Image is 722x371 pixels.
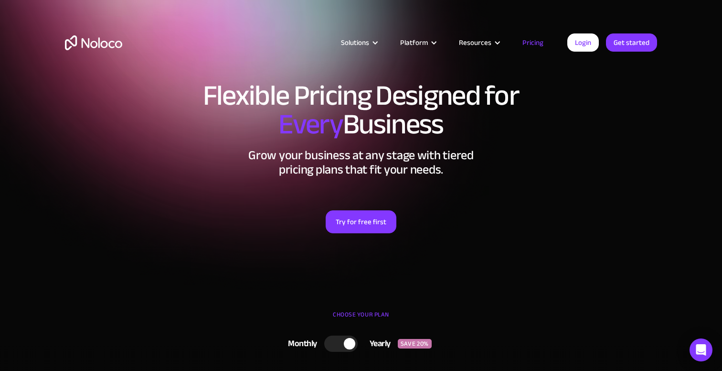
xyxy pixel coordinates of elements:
[65,148,657,177] h2: Grow your business at any stage with tiered pricing plans that fit your needs.
[690,338,712,361] div: Open Intercom Messenger
[65,35,122,50] a: home
[65,307,657,331] div: CHOOSE YOUR PLAN
[326,210,396,233] a: Try for free first
[400,36,428,49] div: Platform
[341,36,369,49] div: Solutions
[567,33,599,52] a: Login
[447,36,510,49] div: Resources
[510,36,555,49] a: Pricing
[398,339,432,349] div: SAVE 20%
[329,36,388,49] div: Solutions
[388,36,447,49] div: Platform
[606,33,657,52] a: Get started
[65,81,657,139] h1: Flexible Pricing Designed for Business
[459,36,491,49] div: Resources
[276,337,324,351] div: Monthly
[358,337,398,351] div: Yearly
[278,98,343,151] span: Every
